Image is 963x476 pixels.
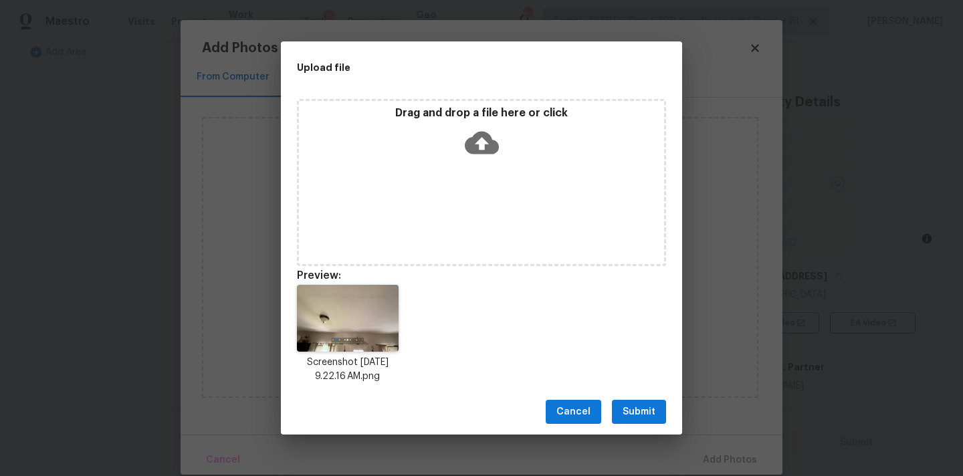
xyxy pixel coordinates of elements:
img: ACipGs3ai9AAAAAElFTkSuQmCC [297,285,399,352]
h2: Upload file [297,60,606,75]
p: Drag and drop a file here or click [299,106,664,120]
span: Submit [623,404,655,421]
button: Submit [612,400,666,425]
button: Cancel [546,400,601,425]
span: Cancel [556,404,591,421]
p: Screenshot [DATE] 9.22.16 AM.png [297,356,399,384]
